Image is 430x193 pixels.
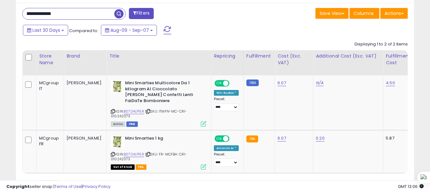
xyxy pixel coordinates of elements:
div: Win BuyBox * [214,90,239,96]
button: Last 30 Days [23,25,68,36]
span: | SKU: ITMFN-MC-CRI-010242073 [111,109,187,118]
span: | SKU: FR-MCFBA-CRI-010242073 [111,152,187,161]
span: ON [215,136,223,141]
div: [PERSON_NAME] [67,80,102,86]
div: ASIN: [111,135,206,169]
div: Amazon AI * [214,145,239,151]
div: Fulfillment [246,53,272,59]
b: Mini Smarties Multicolore Da 1 killogram Al Cioccolato [PERSON_NAME] Confetti Lenti FaiDaTe Bombo... [125,80,202,105]
div: Additional Cost (Exc. VAT) [316,53,380,59]
button: Aug-09 - Sep-07 [101,25,157,36]
button: Filters [129,8,154,19]
a: 6.07 [278,80,286,86]
a: B07D4LP15R [124,152,144,157]
span: All listings currently available for purchase on Amazon [111,121,125,127]
div: Repricing [214,53,241,59]
div: ASIN: [111,80,206,126]
span: FBM [126,121,138,127]
div: Displaying 1 to 2 of 2 items [355,41,408,47]
div: Title [109,53,208,59]
div: [PERSON_NAME] [67,135,102,141]
a: 0.20 [316,135,325,141]
button: Save View [315,8,349,19]
a: Terms of Use [54,183,81,190]
a: N/A [316,80,323,86]
button: Actions [380,8,408,19]
div: Cost (Exc. VAT) [278,53,310,66]
span: Aug-09 - Sep-07 [110,27,149,33]
div: MCgroup IT [39,80,59,92]
small: FBA [246,135,258,142]
a: B07D4LP15R [124,109,144,114]
a: 6.07 [278,135,286,141]
div: MCgroup FR [39,135,59,147]
div: Brand [67,53,104,59]
small: FBM [246,79,259,86]
a: Privacy Policy [82,183,110,190]
span: OFF [229,136,239,141]
div: Store Name [39,53,61,66]
b: Mini Smarties 1 kg [125,135,202,143]
strong: Copyright [6,183,30,190]
span: FBA [136,164,146,170]
span: All listings that are currently out of stock and unavailable for purchase on Amazon [111,164,135,170]
a: 4.50 [386,80,395,86]
div: Preset: [214,152,239,167]
div: seller snap | | [6,184,110,190]
button: Columns [349,8,379,19]
span: Compared to: [69,28,98,34]
div: Preset: [214,97,239,111]
div: Fulfillment Cost [386,53,410,66]
span: OFF [229,81,239,86]
span: ON [215,81,223,86]
img: 51wxHbFpPUL._SL40_.jpg [111,80,123,93]
div: 5.87 [386,135,408,141]
span: Last 30 Days [32,27,60,33]
img: 51wxHbFpPUL._SL40_.jpg [111,135,123,148]
span: Columns [354,10,374,17]
span: 2025-10-8 13:06 GMT [398,183,424,190]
